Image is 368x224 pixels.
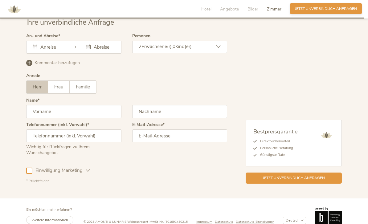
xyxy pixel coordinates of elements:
[26,34,60,38] label: An- und Abreise
[247,6,258,12] span: Bilder
[132,105,227,118] input: Nachname
[319,128,334,143] img: AMONTI & LUNARIS Wellnessresort
[220,6,239,12] span: Angebote
[32,167,86,174] span: Einwilligung Marketing
[173,43,175,50] span: 0
[26,98,39,103] label: Name
[26,207,72,212] span: Sie möchten mehr erfahren?
[175,43,192,50] span: Kind(er)
[92,44,115,50] input: Abreise
[33,84,42,90] span: Herr
[132,34,150,38] label: Personen
[132,123,165,127] label: E-Mail-Adresse
[257,152,298,158] li: Günstigste Rate
[31,218,68,222] span: Weitere Informationen
[253,128,298,135] span: Bestpreisgarantie
[267,6,281,12] span: Zimmer
[35,60,80,66] span: Kommentar hinzufügen
[26,129,121,142] input: Telefonnummer (inkl. Vorwahl)
[84,219,148,224] span: © 2025 AMONTI & LUNARIS Wellnessresort
[26,74,40,78] div: Anrede
[5,7,23,11] a: AMONTI & LUNARIS Wellnessresort
[132,129,227,142] input: E-Mail-Adresse
[141,43,173,50] span: Erwachsene(r),
[263,175,325,181] span: Jetzt unverbindlich anfragen
[26,178,227,184] div: * Pflichtfelder
[26,123,89,127] label: Telefonnummer (inkl. Vorwahl)
[26,142,121,156] div: Wichtig für Rückfragen zu Ihrem Wunschangebot
[236,219,274,224] span: Datenschutz-Einstellungen
[201,6,211,12] span: Hotel
[54,84,63,90] span: Frau
[149,219,188,224] span: MwSt-Nr. IT01691450215
[26,105,121,118] input: Vorname
[196,219,212,224] span: Impressum
[257,138,298,145] li: Direktbuchervorteil
[215,219,233,224] span: Datenschutz
[148,219,149,224] span: -
[26,18,114,27] span: Ihre unverbindliche Anfrage
[76,84,90,90] span: Familie
[257,145,298,152] li: Persönliche Beratung
[295,6,357,11] span: Jetzt unverbindlich anfragen
[139,43,141,50] span: 2
[39,44,61,50] input: Anreise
